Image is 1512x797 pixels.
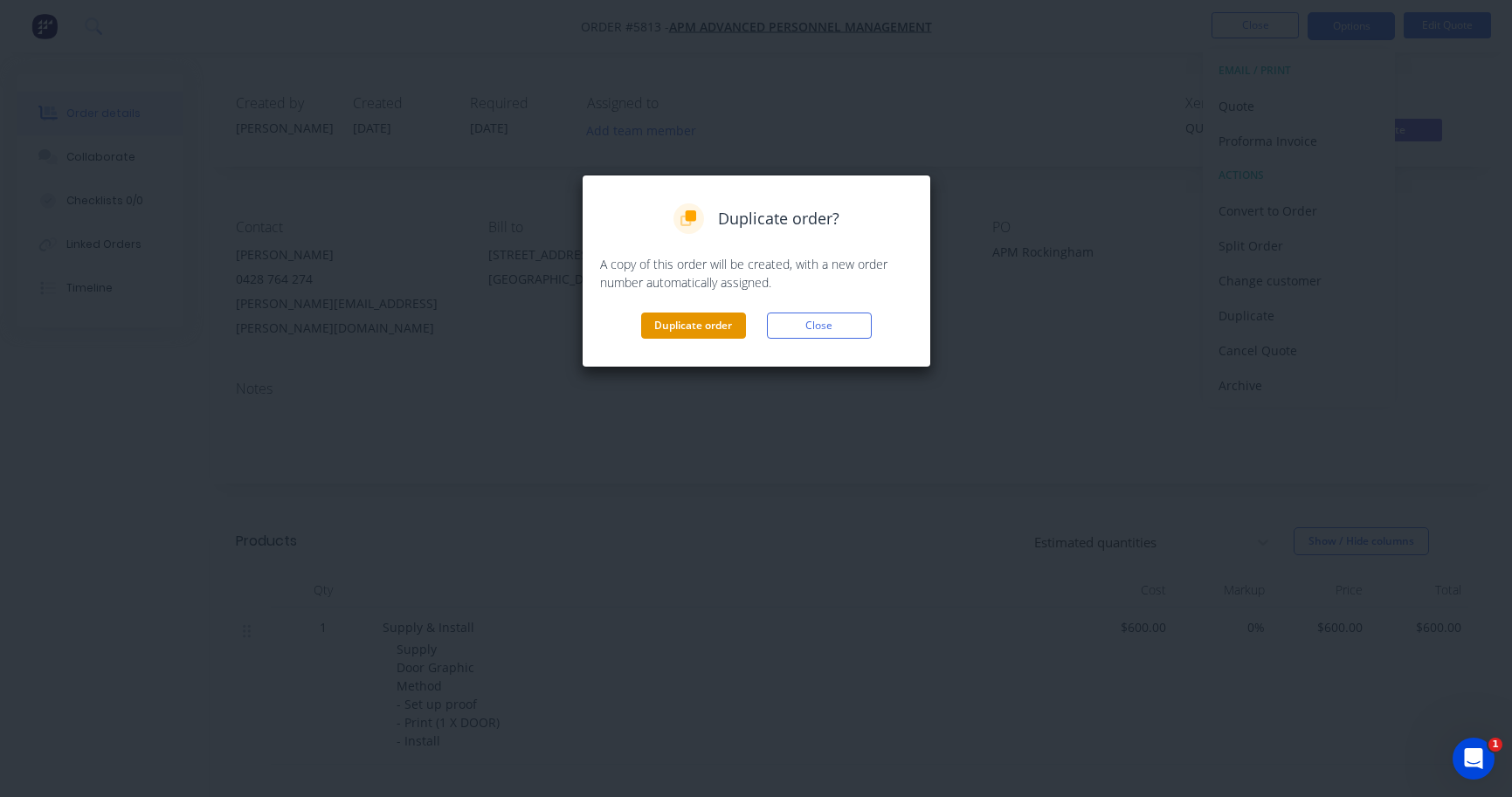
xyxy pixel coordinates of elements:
button: Duplicate order [641,313,746,339]
button: Close [767,313,872,339]
span: Duplicate order? [718,207,839,230]
iframe: Intercom live chat [1453,738,1495,780]
p: A copy of this order will be created, with a new order number automatically assigned. [600,255,913,292]
span: 1 [1488,738,1502,752]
